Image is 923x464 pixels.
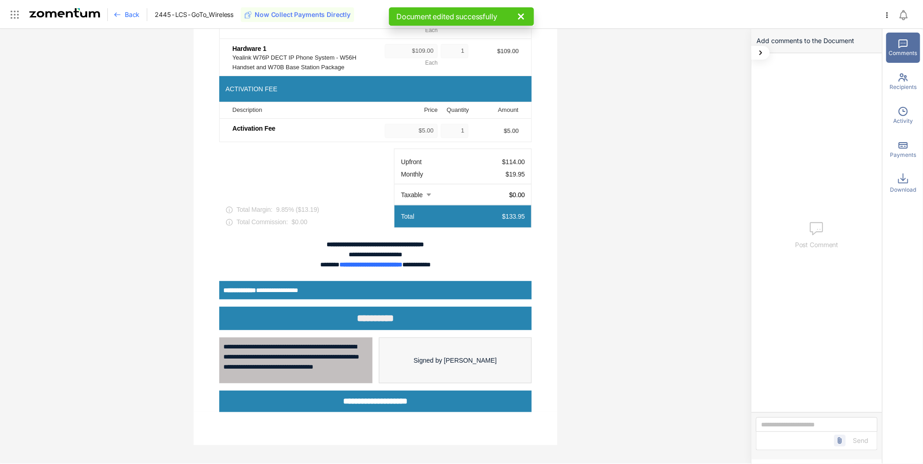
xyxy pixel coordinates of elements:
[155,10,234,19] span: 2445-LCS-GoTo_Wireless
[292,218,307,226] span: $0.00
[886,33,920,63] div: Comments
[886,66,920,97] div: Recipients
[276,206,319,213] span: 9.85 % ( $13.19 )
[889,49,917,57] span: Comments
[472,47,519,56] div: $109.00
[886,100,920,131] div: Activity
[383,105,438,115] div: Price
[401,190,525,200] div: Taxablecaret-down$0.00
[441,44,468,58] div: 1
[233,105,377,115] div: Description
[401,170,423,179] span: Monthly
[898,4,917,25] div: Notifications
[425,60,438,66] span: Each
[385,124,438,138] div: $5.00
[401,157,422,166] span: Upfront
[509,190,525,200] div: $0.00
[233,124,276,133] span: Activation Fee
[426,192,432,198] span: caret-down
[385,44,438,58] div: $109.00
[894,117,913,125] span: Activity
[795,241,838,249] span: Post Comment
[425,27,438,33] span: Each
[890,186,917,194] span: Download
[472,127,519,136] div: $5.00
[475,105,518,115] div: Amount
[809,221,824,236] img: comments.7e6c5cdb.svg
[125,10,139,19] span: Back
[237,218,288,226] span: Total Commission:
[237,206,272,213] span: Total Margin :
[29,8,100,17] img: Zomentum Logo
[241,7,354,22] button: Now Collect Payments Directly
[401,212,414,221] span: Total
[226,84,526,94] div: ACTIVATION FEE
[886,168,920,199] div: Download
[502,157,525,166] span: $114.00
[444,105,469,115] div: Quantity
[502,212,525,221] span: $133.95
[233,53,380,72] div: Yealink W76P DECT IP Phone System - W56H Handset and W70B Base Station Package
[886,134,920,165] div: Payments
[506,170,525,179] span: $19.95
[845,433,877,448] button: Send
[401,191,423,199] span: Taxable
[890,151,917,159] span: Payments
[396,11,497,22] span: Document edited successfully
[751,29,882,53] div: Add comments to the Document
[441,124,468,138] div: 1
[233,44,267,53] span: Hardware 1
[255,10,350,19] span: Now Collect Payments Directly
[379,337,532,383] div: Signed by [PERSON_NAME]
[890,83,917,91] span: Recipients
